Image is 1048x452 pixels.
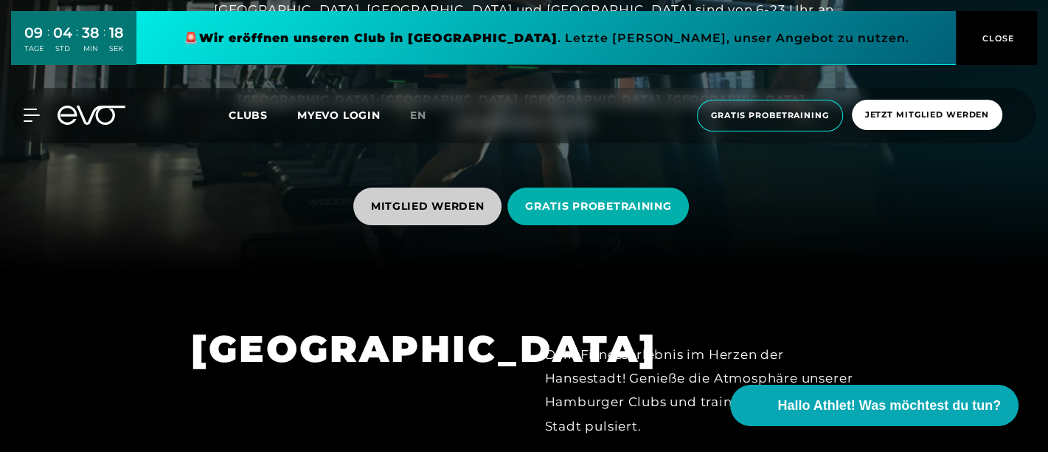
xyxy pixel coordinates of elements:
span: Jetzt Mitglied werden [865,109,989,121]
button: CLOSE [956,11,1037,65]
div: : [103,24,105,63]
span: Hallo Athlet! Was möchtest du tun? [777,396,1001,416]
button: Hallo Athlet! Was möchtest du tun? [730,385,1018,426]
div: TAGE [24,44,44,54]
div: : [47,24,49,63]
a: MITGLIED WERDEN [353,177,508,236]
span: MITGLIED WERDEN [371,199,485,214]
a: Jetzt Mitglied werden [847,100,1007,131]
a: Clubs [229,108,297,122]
span: en [410,109,426,122]
span: Gratis Probetraining [711,109,829,122]
div: Dein Fitnesserlebnis im Herzen der Hansestadt! Genieße die Atmosphäre unserer Hamburger Clubs und... [545,343,858,438]
a: GRATIS PROBETRAINING [507,177,695,236]
a: en [410,107,444,124]
h1: [GEOGRAPHIC_DATA] [191,325,504,373]
span: CLOSE [979,32,1015,45]
span: GRATIS PROBETRAINING [525,199,671,214]
div: 09 [24,22,44,44]
div: : [76,24,78,63]
a: Gratis Probetraining [693,100,847,131]
div: SEK [109,44,124,54]
span: Clubs [229,109,268,122]
div: 18 [109,22,124,44]
div: 38 [82,22,100,44]
div: 04 [53,22,72,44]
div: MIN [82,44,100,54]
a: MYEVO LOGIN [297,109,381,122]
div: STD [53,44,72,54]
